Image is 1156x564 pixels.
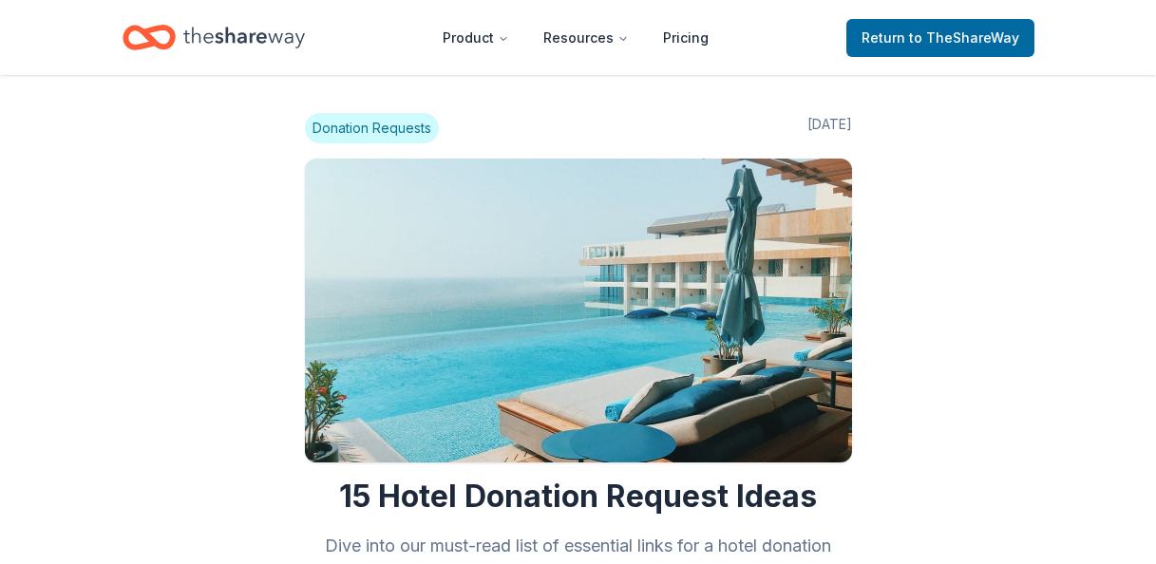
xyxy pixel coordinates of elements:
img: Image for 15 Hotel Donation Request Ideas [305,159,852,462]
span: Return [862,27,1019,49]
span: to TheShareWay [909,29,1019,46]
span: Donation Requests [305,113,439,143]
a: Pricing [648,19,724,57]
a: Returnto TheShareWay [846,19,1034,57]
span: [DATE] [807,113,852,143]
a: Home [123,15,305,60]
button: Product [427,19,524,57]
button: Resources [528,19,644,57]
h1: 15 Hotel Donation Request Ideas [305,478,852,516]
nav: Main [427,15,724,60]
